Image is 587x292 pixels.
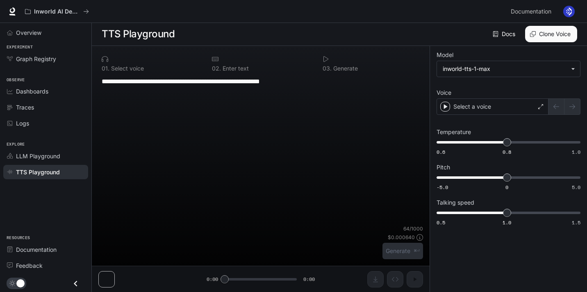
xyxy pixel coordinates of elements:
[34,8,80,15] p: Inworld AI Demos
[507,3,557,20] a: Documentation
[16,152,60,160] span: LLM Playground
[437,52,453,58] p: Model
[16,278,25,287] span: Dark mode toggle
[572,219,580,226] span: 1.5
[16,261,43,270] span: Feedback
[503,219,511,226] span: 1.0
[66,275,85,292] button: Close drawer
[16,103,34,112] span: Traces
[437,184,448,191] span: -5.0
[3,165,88,179] a: TTS Playground
[16,87,48,96] span: Dashboards
[572,148,580,155] span: 1.0
[503,148,511,155] span: 0.8
[109,66,144,71] p: Select voice
[3,52,88,66] a: Graph Registry
[437,90,451,96] p: Voice
[511,7,551,17] span: Documentation
[491,26,519,42] a: Docs
[221,66,249,71] p: Enter text
[437,61,580,77] div: inworld-tts-1-max
[525,26,577,42] button: Clone Voice
[572,184,580,191] span: 5.0
[16,168,60,176] span: TTS Playground
[3,149,88,163] a: LLM Playground
[3,258,88,273] a: Feedback
[437,200,474,205] p: Talking speed
[212,66,221,71] p: 0 2 .
[21,3,93,20] button: All workspaces
[505,184,508,191] span: 0
[443,65,567,73] div: inworld-tts-1-max
[437,129,471,135] p: Temperature
[403,225,423,232] p: 64 / 1000
[388,234,415,241] p: $ 0.000640
[16,245,57,254] span: Documentation
[437,148,445,155] span: 0.6
[453,103,491,111] p: Select a voice
[16,119,29,128] span: Logs
[16,55,56,63] span: Graph Registry
[3,25,88,40] a: Overview
[437,219,445,226] span: 0.5
[561,3,577,20] button: User avatar
[3,84,88,98] a: Dashboards
[563,6,575,17] img: User avatar
[332,66,358,71] p: Generate
[3,100,88,114] a: Traces
[16,28,41,37] span: Overview
[102,26,175,42] h1: TTS Playground
[323,66,332,71] p: 0 3 .
[102,66,109,71] p: 0 1 .
[3,242,88,257] a: Documentation
[437,164,450,170] p: Pitch
[3,116,88,130] a: Logs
